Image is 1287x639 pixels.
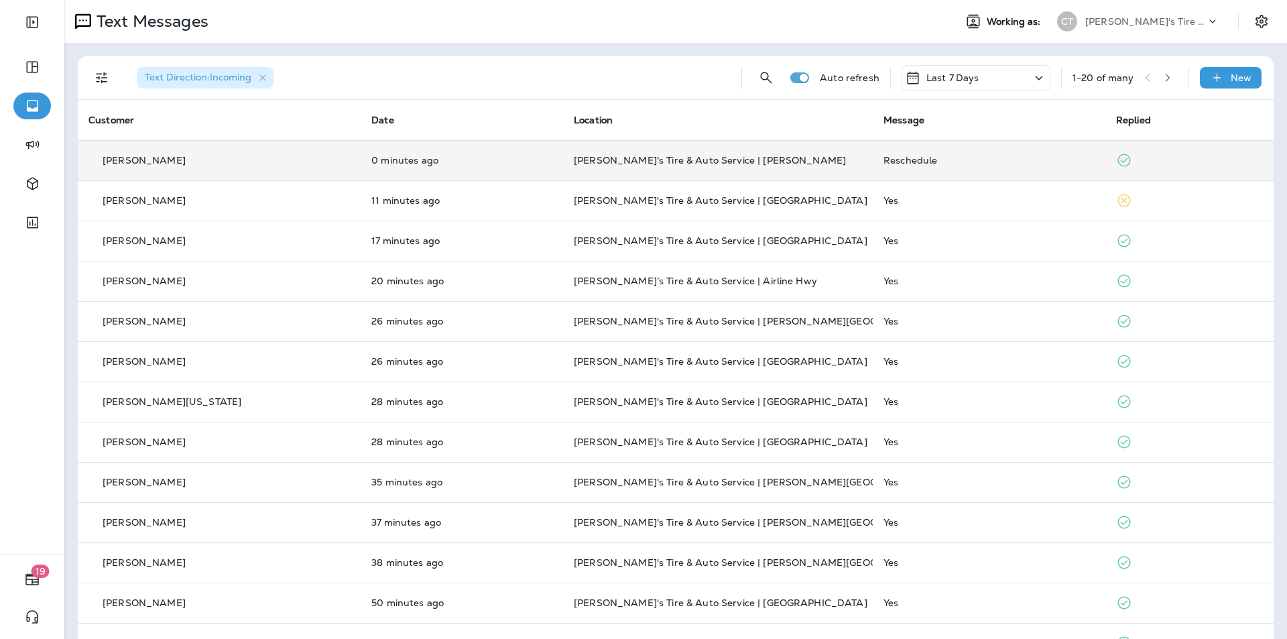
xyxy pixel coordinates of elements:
[574,114,613,126] span: Location
[371,597,552,608] p: Oct 15, 2025 07:38 AM
[883,276,1095,286] div: Yes
[574,275,817,287] span: [PERSON_NAME]’s Tire & Auto Service | Airline Hwy
[103,316,186,327] p: [PERSON_NAME]
[574,557,951,569] span: [PERSON_NAME]'s Tire & Auto Service | [PERSON_NAME][GEOGRAPHIC_DATA]
[1231,72,1251,83] p: New
[371,477,552,487] p: Oct 15, 2025 07:53 AM
[145,71,251,83] span: Text Direction : Incoming
[574,154,846,166] span: [PERSON_NAME]'s Tire & Auto Service | [PERSON_NAME]
[103,155,186,166] p: [PERSON_NAME]
[371,356,552,367] p: Oct 15, 2025 08:02 AM
[883,477,1095,487] div: Yes
[371,195,552,206] p: Oct 15, 2025 08:17 AM
[371,114,394,126] span: Date
[883,235,1095,246] div: Yes
[1249,9,1274,34] button: Settings
[91,11,208,32] p: Text Messages
[103,396,241,407] p: [PERSON_NAME][US_STATE]
[137,67,273,89] div: Text Direction:Incoming
[926,72,979,83] p: Last 7 Days
[371,557,552,568] p: Oct 15, 2025 07:50 AM
[1072,72,1134,83] div: 1 - 20 of many
[1085,16,1206,27] p: [PERSON_NAME]'s Tire & Auto
[753,64,780,91] button: Search Messages
[574,194,867,207] span: [PERSON_NAME]'s Tire & Auto Service | [GEOGRAPHIC_DATA]
[574,396,867,408] span: [PERSON_NAME]'s Tire & Auto Service | [GEOGRAPHIC_DATA]
[883,316,1095,327] div: Yes
[1116,114,1151,126] span: Replied
[103,356,186,367] p: [PERSON_NAME]
[371,316,552,327] p: Oct 15, 2025 08:02 AM
[103,276,186,286] p: [PERSON_NAME]
[13,566,51,593] button: 19
[103,597,186,608] p: [PERSON_NAME]
[371,396,552,407] p: Oct 15, 2025 08:01 AM
[574,597,867,609] span: [PERSON_NAME]'s Tire & Auto Service | [GEOGRAPHIC_DATA]
[883,195,1095,206] div: Yes
[371,276,552,286] p: Oct 15, 2025 08:08 AM
[987,16,1044,27] span: Working as:
[88,64,115,91] button: Filters
[883,155,1095,166] div: Reschedule
[883,597,1095,608] div: Yes
[883,396,1095,407] div: Yes
[371,155,552,166] p: Oct 15, 2025 08:28 AM
[371,517,552,528] p: Oct 15, 2025 07:51 AM
[574,516,951,528] span: [PERSON_NAME]'s Tire & Auto Service | [PERSON_NAME][GEOGRAPHIC_DATA]
[883,557,1095,568] div: Yes
[103,517,186,528] p: [PERSON_NAME]
[883,437,1095,447] div: Yes
[103,557,186,568] p: [PERSON_NAME]
[103,477,186,487] p: [PERSON_NAME]
[883,517,1095,528] div: Yes
[103,195,186,206] p: [PERSON_NAME]
[574,315,951,327] span: [PERSON_NAME]'s Tire & Auto Service | [PERSON_NAME][GEOGRAPHIC_DATA]
[574,355,867,367] span: [PERSON_NAME]'s Tire & Auto Service | [GEOGRAPHIC_DATA]
[13,9,51,36] button: Expand Sidebar
[103,437,186,447] p: [PERSON_NAME]
[820,72,879,83] p: Auto refresh
[574,476,951,488] span: [PERSON_NAME]'s Tire & Auto Service | [PERSON_NAME][GEOGRAPHIC_DATA]
[103,235,186,246] p: [PERSON_NAME]
[1057,11,1077,32] div: CT
[883,114,924,126] span: Message
[371,235,552,246] p: Oct 15, 2025 08:11 AM
[371,437,552,447] p: Oct 15, 2025 08:00 AM
[883,356,1095,367] div: Yes
[32,565,50,578] span: 19
[88,114,134,126] span: Customer
[574,235,867,247] span: [PERSON_NAME]'s Tire & Auto Service | [GEOGRAPHIC_DATA]
[574,436,867,448] span: [PERSON_NAME]'s Tire & Auto Service | [GEOGRAPHIC_DATA]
